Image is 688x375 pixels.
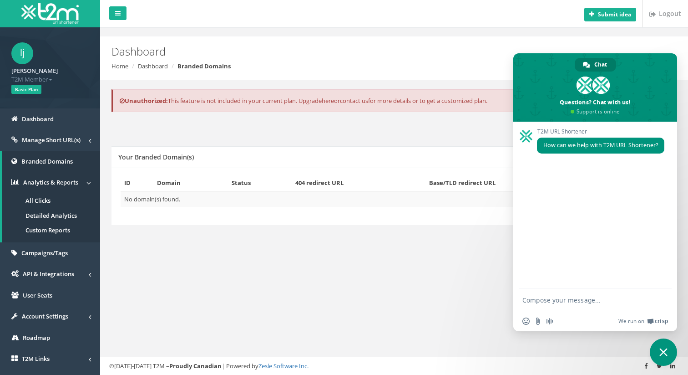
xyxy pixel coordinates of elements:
strong: Branded Domains [177,62,231,70]
a: [PERSON_NAME] T2M Member [11,64,89,83]
div: This feature is not included in your current plan. Upgrade or for more details or to get a custom... [111,89,677,113]
th: 404 redirect URL [292,175,425,191]
textarea: Compose your message... [522,296,648,304]
h5: Your Branded Domain(s) [118,154,194,160]
span: User Seats [23,291,52,299]
span: We run on [618,318,644,325]
span: T2M Member [11,75,89,84]
b: Submit idea [598,10,631,18]
span: Roadmap [23,334,50,342]
th: ID [121,175,153,191]
span: Send a file [534,318,541,325]
span: API & Integrations [23,270,74,278]
span: Campaigns/Tags [21,249,68,257]
span: Branded Domains [21,157,73,165]
td: No domain(s) found. [121,191,668,207]
span: Dashboard [22,115,54,123]
a: Dashboard [138,62,168,70]
th: Base/TLD redirect URL [425,175,603,191]
a: Custom Reports [2,223,100,238]
span: Insert an emoji [522,318,530,325]
span: Audio message [546,318,553,325]
strong: [PERSON_NAME] [11,67,58,75]
span: T2M Links [22,354,50,363]
span: Chat [594,58,607,72]
th: Status [228,175,292,191]
span: Manage Short URL(s) [22,136,81,144]
b: Unauthorized: [120,97,168,105]
span: How can we help with T2M URL Shortener? [543,141,658,149]
th: Domain [153,175,228,191]
a: Detailed Analytics [2,208,100,223]
span: Crisp [655,318,668,325]
a: here [322,97,334,105]
img: T2M [21,3,79,24]
a: All Clicks [2,193,100,208]
a: We run onCrisp [618,318,668,325]
div: ©[DATE]-[DATE] T2M – | Powered by [109,362,679,370]
strong: Proudly Canadian [169,362,222,370]
span: Basic Plan [11,85,41,94]
button: Submit idea [584,8,636,21]
div: Chat [575,58,616,72]
a: Zesle Software Inc. [258,362,309,370]
a: contact us [340,97,368,105]
span: lj [11,42,33,64]
h2: Dashboard [111,46,580,57]
span: T2M URL Shortener [537,128,664,135]
span: Analytics & Reports [23,178,78,186]
span: All Clicks [25,196,51,205]
span: Account Settings [22,312,68,320]
a: Home [111,62,128,70]
div: Close chat [650,339,677,366]
span: Detailed Analytics [25,211,77,220]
